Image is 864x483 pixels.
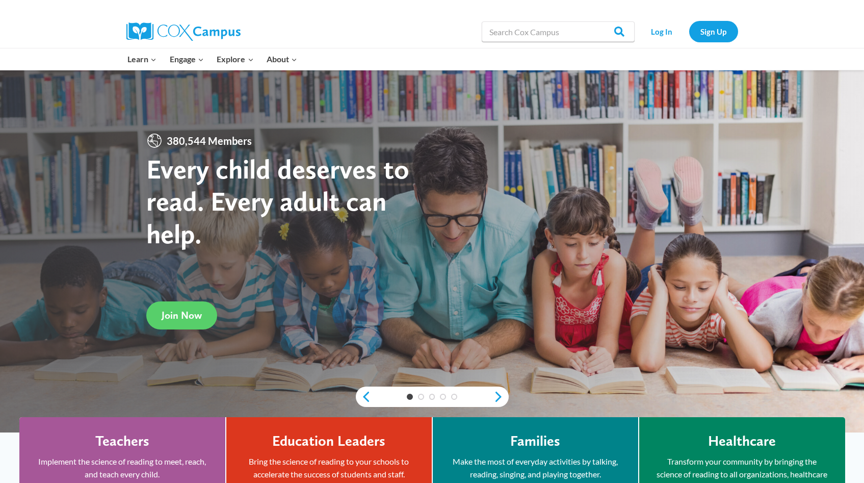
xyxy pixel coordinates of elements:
img: Cox Campus [126,22,241,41]
a: Sign Up [689,21,738,42]
a: Join Now [146,301,217,329]
span: 380,544 Members [163,133,256,149]
span: Explore [217,53,253,66]
p: Bring the science of reading to your schools to accelerate the success of students and staff. [242,455,416,481]
a: next [493,391,509,403]
a: 2 [418,394,424,400]
div: content slider buttons [356,387,509,407]
h4: Education Leaders [272,433,385,450]
h4: Teachers [95,433,149,450]
nav: Primary Navigation [121,48,304,70]
a: 1 [407,394,413,400]
nav: Secondary Navigation [640,21,738,42]
a: previous [356,391,371,403]
strong: Every child deserves to read. Every adult can help. [146,152,409,250]
p: Implement the science of reading to meet, reach, and teach every child. [35,455,210,481]
h4: Healthcare [708,433,776,450]
a: Log In [640,21,684,42]
span: Learn [127,53,156,66]
h4: Families [510,433,560,450]
a: 3 [429,394,435,400]
a: 5 [451,394,457,400]
a: 4 [440,394,446,400]
p: Make the most of everyday activities by talking, reading, singing, and playing together. [448,455,623,481]
span: Join Now [162,309,202,321]
span: Engage [170,53,204,66]
span: About [267,53,297,66]
input: Search Cox Campus [482,21,635,42]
